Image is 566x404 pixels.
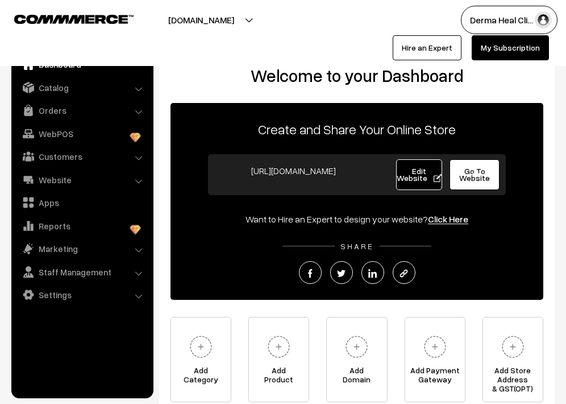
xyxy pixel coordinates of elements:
[14,216,149,236] a: Reports
[419,331,451,362] img: plus.svg
[482,317,543,402] a: Add Store Address& GST(OPT)
[428,213,468,225] a: Click Here
[397,166,442,183] span: Edit Website
[396,159,442,190] a: Edit Website
[459,166,490,183] span: Go To Website
[14,285,149,305] a: Settings
[248,317,309,402] a: AddProduct
[472,35,549,60] a: My Subscription
[185,331,217,362] img: plus.svg
[14,11,114,25] a: COMMMERCE
[263,331,294,362] img: plus.svg
[535,11,552,28] img: user
[450,159,500,190] a: Go To Website
[171,366,231,389] span: Add Category
[461,6,557,34] button: Derma Heal Cli…
[14,238,149,259] a: Marketing
[327,366,386,389] span: Add Domain
[14,192,149,213] a: Apps
[170,65,543,86] h2: Welcome to your Dashboard
[170,119,543,139] p: Create and Share Your Online Store
[128,6,274,34] button: [DOMAIN_NAME]
[14,170,149,190] a: Website
[14,262,149,282] a: Staff Management
[326,317,387,402] a: AddDomain
[335,241,380,251] span: SHARE
[341,331,372,362] img: plus.svg
[14,100,149,121] a: Orders
[483,366,543,389] span: Add Store Address & GST(OPT)
[14,146,149,167] a: Customers
[405,317,465,402] a: Add PaymentGateway
[170,317,231,402] a: AddCategory
[170,212,543,226] div: Want to Hire an Expert to design your website?
[393,35,461,60] a: Hire an Expert
[405,366,465,389] span: Add Payment Gateway
[14,15,134,23] img: COMMMERCE
[14,77,149,98] a: Catalog
[14,123,149,144] a: WebPOS
[497,331,528,362] img: plus.svg
[249,366,309,389] span: Add Product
